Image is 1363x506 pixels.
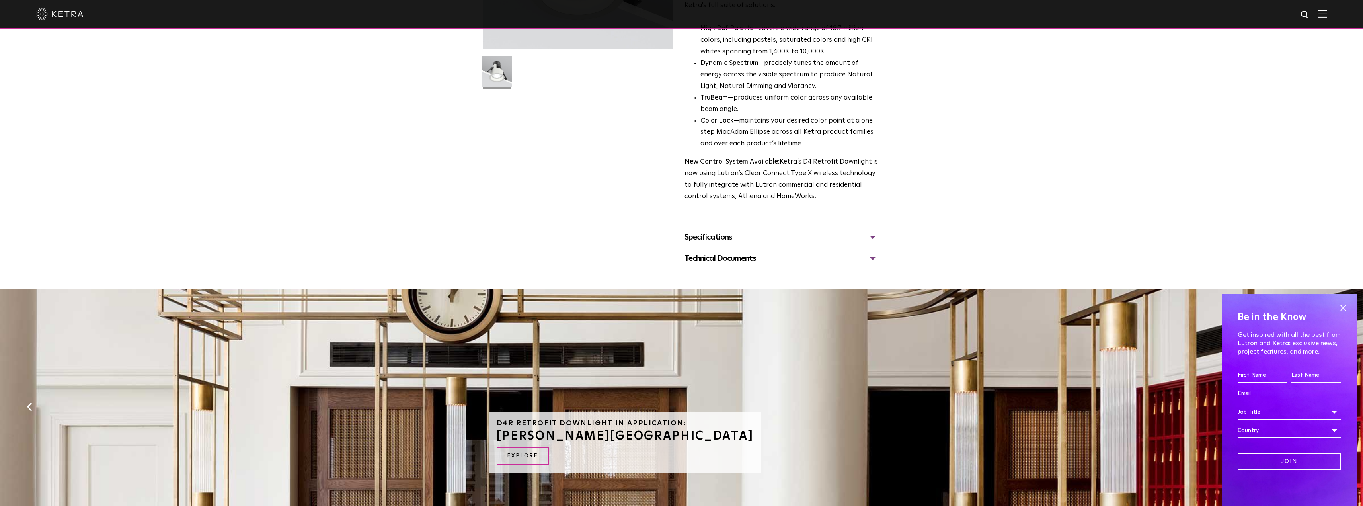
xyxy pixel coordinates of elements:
input: Email [1238,386,1341,401]
h3: [PERSON_NAME][GEOGRAPHIC_DATA] [497,430,754,442]
button: Previous [25,402,33,412]
strong: Color Lock [700,117,733,124]
img: ketra-logo-2019-white [36,8,84,20]
div: Specifications [684,231,878,244]
img: search icon [1300,10,1310,20]
strong: TruBeam [700,94,728,101]
h4: Be in the Know [1238,310,1341,325]
input: First Name [1238,368,1287,383]
a: EXPLORE [497,447,549,465]
strong: Dynamic Spectrum [700,60,759,66]
h6: D4R Retrofit Downlight in Application: [497,420,754,427]
div: Job Title [1238,404,1341,420]
p: Get inspired with all the best from Lutron and Ketra: exclusive news, project features, and more. [1238,331,1341,356]
img: D4R Retrofit Downlight [482,56,512,93]
p: covers a wide range of 16.7 million colors, including pastels, saturated colors and high CRI whit... [700,23,878,58]
div: Technical Documents [684,252,878,265]
p: Ketra’s D4 Retrofit Downlight is now using Lutron’s Clear Connect Type X wireless technology to f... [684,156,878,203]
input: Last Name [1291,368,1341,383]
div: Country [1238,423,1341,438]
li: —precisely tunes the amount of energy across the visible spectrum to produce Natural Light, Natur... [700,58,878,92]
li: —produces uniform color across any available beam angle. [700,92,878,115]
input: Join [1238,453,1341,470]
strong: New Control System Available: [684,158,780,165]
li: —maintains your desired color point at a one step MacAdam Ellipse across all Ketra product famili... [700,115,878,150]
img: Hamburger%20Nav.svg [1318,10,1327,18]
